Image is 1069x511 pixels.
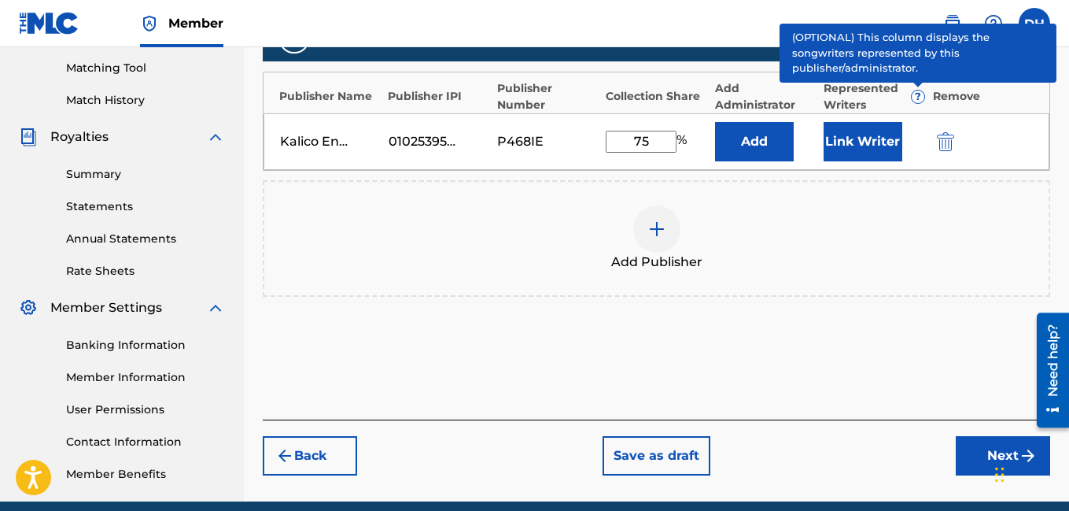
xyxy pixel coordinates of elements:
img: add [647,220,666,239]
div: Help [978,8,1009,39]
button: Save as draft [603,436,710,476]
img: Member Settings [19,298,38,317]
div: Add Administrator [715,80,816,113]
button: Add [715,122,794,161]
button: Next [956,436,1050,476]
iframe: Resource Center [1025,307,1069,434]
img: 7ee5dd4eb1f8a8e3ef2f.svg [275,446,294,465]
a: User Permissions [66,402,225,418]
a: Public Search [937,8,968,39]
button: Link Writer [824,122,902,161]
img: help [984,14,1003,33]
button: Back [263,436,357,476]
img: Top Rightsholder [140,14,159,33]
img: 12a2ab48e56ec057fbd8.svg [937,132,954,151]
div: Collection Share [606,88,706,105]
a: Statements [66,198,225,215]
img: Royalties [19,128,38,146]
a: Matching Tool [66,60,225,76]
iframe: Chat Widget [990,435,1069,511]
img: search [943,14,962,33]
div: User Menu [1019,8,1050,39]
span: % [676,131,691,153]
div: Publisher Name [279,88,380,105]
div: Publisher IPI [388,88,488,105]
a: Rate Sheets [66,263,225,280]
div: Publisher Number [497,80,598,113]
img: expand [206,128,225,146]
a: Member Information [66,369,225,386]
span: Add Publisher [611,253,702,272]
a: Summary [66,166,225,183]
img: expand [206,298,225,317]
span: ? [912,91,924,103]
div: Drag [995,451,1004,498]
div: Remove [933,88,1034,105]
a: Banking Information [66,337,225,354]
span: Member Settings [50,298,162,317]
div: Represented Writers [824,80,924,113]
span: Member [168,14,223,32]
img: MLC Logo [19,12,79,35]
a: Member Benefits [66,466,225,483]
a: Annual Statements [66,231,225,247]
a: Match History [66,92,225,109]
a: Contact Information [66,434,225,450]
span: Royalties [50,128,109,146]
